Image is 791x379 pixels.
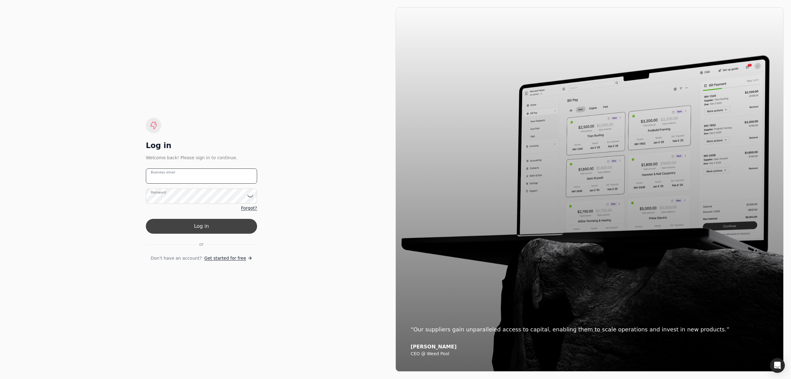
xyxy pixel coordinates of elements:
[204,255,252,262] a: Get started for free
[151,190,166,195] label: Password
[411,344,768,350] div: [PERSON_NAME]
[146,141,257,151] div: Log in
[146,154,257,161] div: Welcome back! Please sign in to continue.
[241,205,257,211] a: Forgot?
[411,351,768,357] div: CEO @ Weed Pool
[770,358,785,373] div: Open Intercom Messenger
[146,219,257,234] button: Log in
[150,255,202,262] span: Don't have an account?
[199,241,204,248] span: or
[204,255,246,262] span: Get started for free
[151,170,175,175] label: Business email
[411,325,768,334] div: “Our suppliers gain unparalleled access to capital, enabling them to scale operations and invest ...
